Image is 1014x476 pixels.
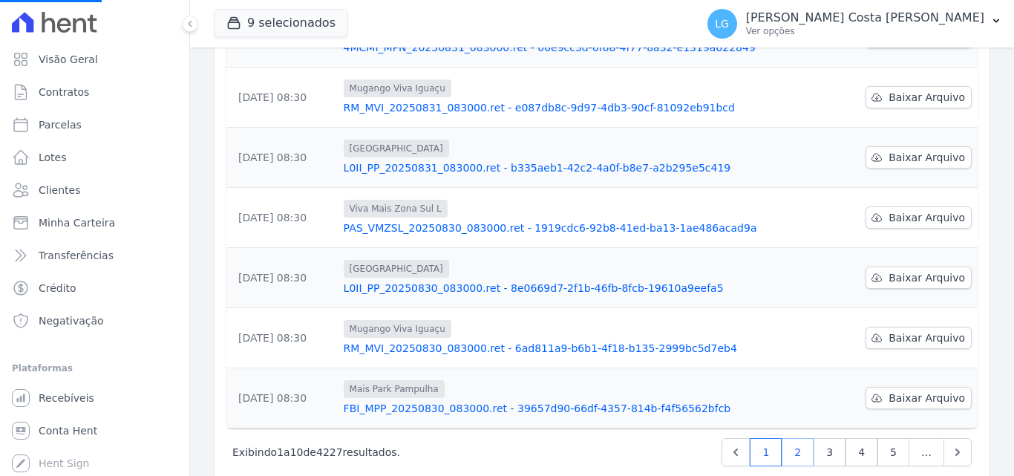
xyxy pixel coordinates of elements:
td: [DATE] 08:30 [226,308,338,368]
a: Negativação [6,306,183,336]
a: Baixar Arquivo [866,267,972,289]
a: Conta Hent [6,416,183,446]
span: Lotes [39,150,67,165]
span: Visão Geral [39,52,98,67]
td: [DATE] 08:30 [226,368,338,428]
span: Conta Hent [39,423,97,438]
p: [PERSON_NAME] Costa [PERSON_NAME] [746,10,984,25]
td: [DATE] 08:30 [226,188,338,248]
span: … [909,438,944,466]
td: [DATE] 08:30 [226,128,338,188]
a: 5 [877,438,909,466]
a: Contratos [6,77,183,107]
a: Transferências [6,241,183,270]
span: [GEOGRAPHIC_DATA] [344,260,449,278]
button: 9 selecionados [214,9,348,37]
span: Clientes [39,183,80,198]
span: Crédito [39,281,76,296]
a: Lotes [6,143,183,172]
p: Exibindo a de resultados. [232,445,400,460]
span: Contratos [39,85,89,100]
a: 2 [782,438,814,466]
a: Baixar Arquivo [866,146,972,169]
span: Viva Mais Zona Sul L [344,200,448,218]
div: Plataformas [12,359,177,377]
a: Clientes [6,175,183,205]
a: 1 [750,438,782,466]
span: Transferências [39,248,114,263]
span: Mugango Viva Iguaçu [344,79,451,97]
span: [GEOGRAPHIC_DATA] [344,140,449,157]
a: L0II_PP_20250831_083000.ret - b335aeb1-42c2-4a0f-b8e7-a2b295e5c419 [344,160,758,175]
td: [DATE] 08:30 [226,248,338,308]
td: [DATE] 08:30 [226,68,338,128]
p: Ver opções [746,25,984,37]
a: Baixar Arquivo [866,86,972,108]
a: FBI_MPP_20250830_083000.ret - 39657d90-66df-4357-814b-f4f56562bfcb [344,401,758,416]
span: Baixar Arquivo [889,210,965,225]
span: Parcelas [39,117,82,132]
a: RM_MVI_20250831_083000.ret - e087db8c-9d97-4db3-90cf-81092eb91bcd [344,100,758,115]
a: Previous [722,438,750,466]
a: L0II_PP_20250830_083000.ret - 8e0669d7-2f1b-46fb-8fcb-19610a9eefa5 [344,281,758,296]
span: Baixar Arquivo [889,330,965,345]
a: Next [943,438,972,466]
a: Baixar Arquivo [866,327,972,349]
a: 4 [845,438,877,466]
span: Baixar Arquivo [889,391,965,405]
span: Baixar Arquivo [889,270,965,285]
span: Minha Carteira [39,215,115,230]
span: Baixar Arquivo [889,90,965,105]
a: 3 [814,438,845,466]
a: Recebíveis [6,383,183,413]
span: 10 [290,446,304,458]
a: Visão Geral [6,45,183,74]
a: Baixar Arquivo [866,206,972,229]
span: LG [715,19,729,29]
button: LG [PERSON_NAME] Costa [PERSON_NAME] Ver opções [696,3,1014,45]
a: RM_MVI_20250830_083000.ret - 6ad811a9-b6b1-4f18-b135-2999bc5d7eb4 [344,341,758,356]
span: 1 [277,446,284,458]
a: PAS_VMZSL_20250830_083000.ret - 1919cdc6-92b8-41ed-ba13-1ae486acad9a [344,221,758,235]
span: Mais Park Pampulha [344,380,445,398]
a: Crédito [6,273,183,303]
span: Mugango Viva Iguaçu [344,320,451,338]
a: Minha Carteira [6,208,183,238]
span: Baixar Arquivo [889,150,965,165]
a: Parcelas [6,110,183,140]
span: 4227 [316,446,343,458]
span: Recebíveis [39,391,94,405]
span: Negativação [39,313,104,328]
a: Baixar Arquivo [866,387,972,409]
